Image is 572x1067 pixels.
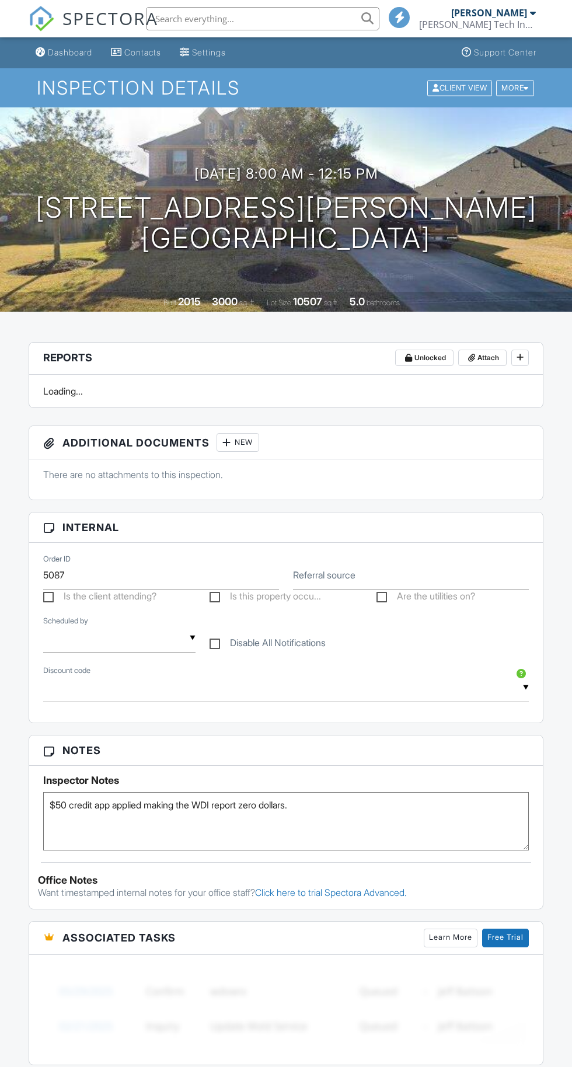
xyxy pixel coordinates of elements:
a: Dashboard [31,42,97,64]
h3: Internal [29,512,543,543]
label: Referral source [293,569,355,581]
label: Disable All Notifications [210,637,326,652]
a: Client View [426,83,495,92]
div: 3000 [212,295,238,308]
div: 10507 [293,295,322,308]
a: Click here to trial Spectora Advanced. [255,887,407,898]
h5: Inspector Notes [43,775,529,786]
label: Discount code [43,665,90,676]
a: Learn More [424,929,477,947]
p: Want timestamped internal notes for your office staff? [38,886,534,899]
span: sq. ft. [239,298,256,307]
label: Is the client attending? [43,591,156,605]
span: SPECTORA [62,6,158,30]
span: Associated Tasks [62,930,176,946]
h1: [STREET_ADDRESS][PERSON_NAME] [GEOGRAPHIC_DATA] [36,193,537,254]
a: Settings [175,42,231,64]
span: Lot Size [267,298,291,307]
a: Support Center [457,42,541,64]
div: Hite Tech Inspections [419,19,536,30]
div: 5.0 [350,295,365,308]
span: bathrooms [367,298,400,307]
h3: Additional Documents [29,426,543,459]
span: Built [163,298,176,307]
label: Are the utilities on? [376,591,475,605]
a: SPECTORA [29,16,158,40]
div: New [217,433,259,452]
span: sq.ft. [324,298,339,307]
a: Contacts [106,42,166,64]
div: Support Center [474,47,536,57]
label: Order ID [43,554,71,564]
h3: Notes [29,735,543,766]
label: Scheduled by [43,616,88,626]
img: The Best Home Inspection Software - Spectora [29,6,54,32]
input: Search everything... [146,7,379,30]
div: Client View [427,80,492,96]
textarea: $50 credit app applied making the WDI report zero dollars. [43,792,529,850]
label: Is this property occupied? [210,591,321,605]
div: Settings [192,47,226,57]
div: More [496,80,534,96]
div: Office Notes [38,874,534,886]
h1: Inspection Details [37,78,535,98]
img: blurred-tasks-251b60f19c3f713f9215ee2a18cbf2105fc2d72fcd585247cf5e9ec0c957c1dd.png [43,964,529,1054]
div: [PERSON_NAME] [451,7,527,19]
div: Contacts [124,47,161,57]
h3: [DATE] 8:00 am - 12:15 pm [194,166,378,182]
a: Free Trial [482,929,529,947]
p: There are no attachments to this inspection. [43,468,529,481]
div: 2015 [178,295,201,308]
div: Dashboard [48,47,92,57]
